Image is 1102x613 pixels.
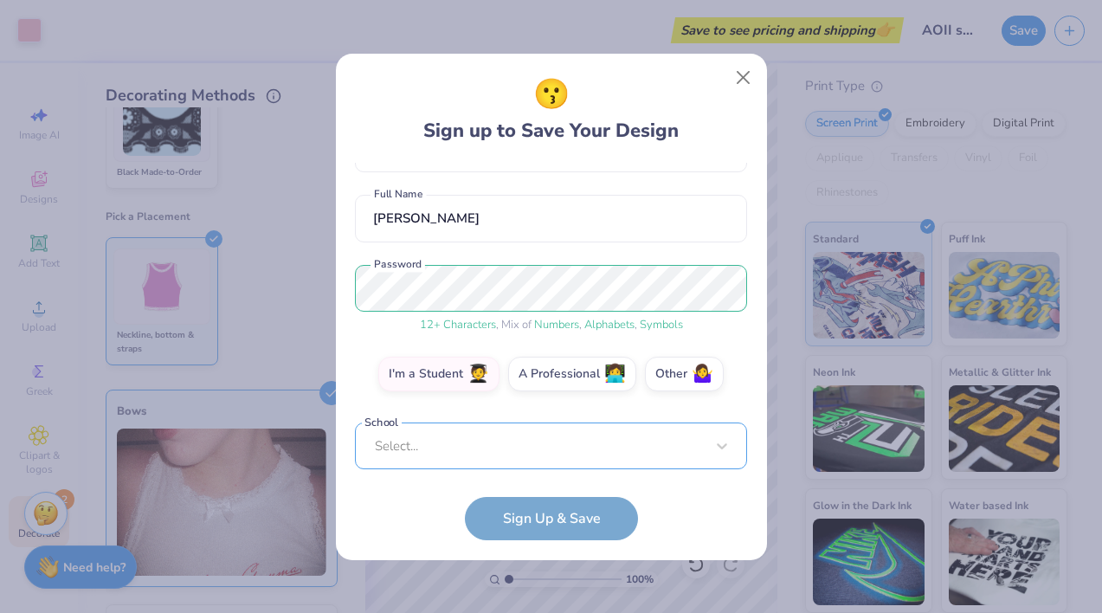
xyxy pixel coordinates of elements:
[584,317,635,332] span: Alphabets
[508,357,636,391] label: A Professional
[640,317,683,332] span: Symbols
[355,317,747,334] div: , Mix of , ,
[726,61,759,94] button: Close
[378,357,499,391] label: I'm a Student
[534,317,579,332] span: Numbers
[420,317,496,332] span: 12 + Characters
[362,414,402,430] label: School
[604,364,626,384] span: 👩‍💻
[533,73,570,117] span: 😗
[423,73,679,145] div: Sign up to Save Your Design
[692,364,713,384] span: 🤷‍♀️
[645,357,724,391] label: Other
[467,364,489,384] span: 🧑‍🎓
